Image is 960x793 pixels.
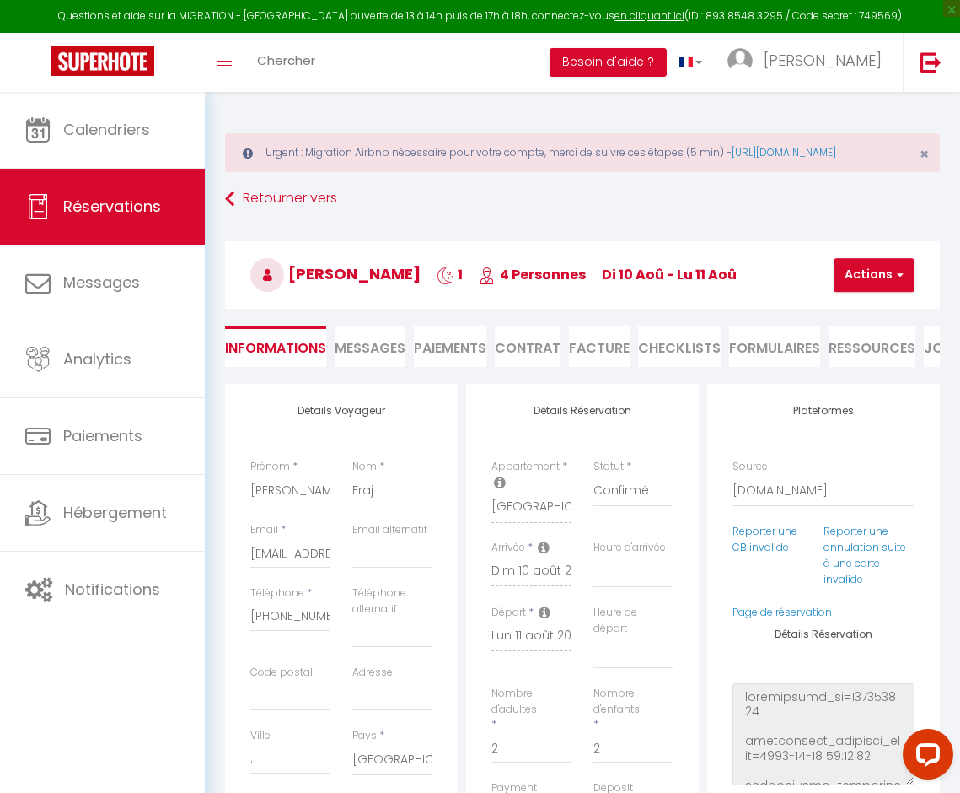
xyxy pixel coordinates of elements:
[63,196,161,217] span: Réservations
[829,326,915,367] li: Ressources
[569,326,630,367] li: Facture
[250,263,421,284] span: [PERSON_NAME]
[732,628,914,640] h4: Détails Réservation
[352,585,432,618] label: Téléphone alternatif
[257,51,315,69] span: Chercher
[244,33,328,92] a: Chercher
[920,51,941,73] img: logout
[920,143,929,165] span: ×
[250,728,271,744] label: Ville
[250,522,278,538] label: Email
[593,605,673,637] label: Heure de départ
[550,48,667,77] button: Besoin d'aide ?
[51,46,154,76] img: Super Booking
[63,119,150,140] span: Calendriers
[729,326,820,367] li: FORMULAIRES
[437,265,463,284] span: 1
[732,459,768,475] label: Source
[225,133,940,172] div: Urgent : Migration Airbnb nécessaire pour votre compte, merci de suivre ces étapes (5 min) -
[834,258,914,292] button: Actions
[495,326,560,367] li: Contrat
[732,605,832,619] a: Page de réservation
[491,459,560,475] label: Appartement
[889,722,960,793] iframe: LiveChat chat widget
[250,459,290,475] label: Prénom
[335,338,405,358] span: Messages
[63,272,140,293] span: Messages
[602,265,737,284] span: di 10 Aoû - lu 11 Aoû
[732,405,914,417] h4: Plateformes
[638,326,721,367] li: CHECKLISTS
[764,50,882,71] span: [PERSON_NAME]
[732,524,797,554] a: Reporter une CB invalide
[593,686,673,718] label: Nombre d'enfants
[491,605,526,621] label: Départ
[352,728,377,744] label: Pays
[593,540,666,556] label: Heure d'arrivée
[63,425,142,446] span: Paiements
[352,459,377,475] label: Nom
[65,579,160,600] span: Notifications
[352,665,393,681] label: Adresse
[920,147,929,162] button: Close
[479,265,586,284] span: 4 Personnes
[491,686,571,718] label: Nombre d'adultes
[593,459,624,475] label: Statut
[727,48,753,73] img: ...
[715,33,903,92] a: ... [PERSON_NAME]
[225,326,326,367] li: Informations
[732,145,836,159] a: [URL][DOMAIN_NAME]
[352,522,427,538] label: Email alternatif
[491,540,525,556] label: Arrivée
[250,585,304,601] label: Téléphone
[491,405,673,417] h4: Détails Réservation
[250,665,313,681] label: Code postal
[225,184,940,214] a: Retourner vers
[250,405,432,417] h4: Détails Voyageur
[614,8,684,23] a: en cliquant ici
[63,348,131,370] span: Analytics
[414,326,486,367] li: Paiements
[63,502,167,523] span: Hébergement
[823,524,906,586] a: Reporter une annulation suite à une carte invalide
